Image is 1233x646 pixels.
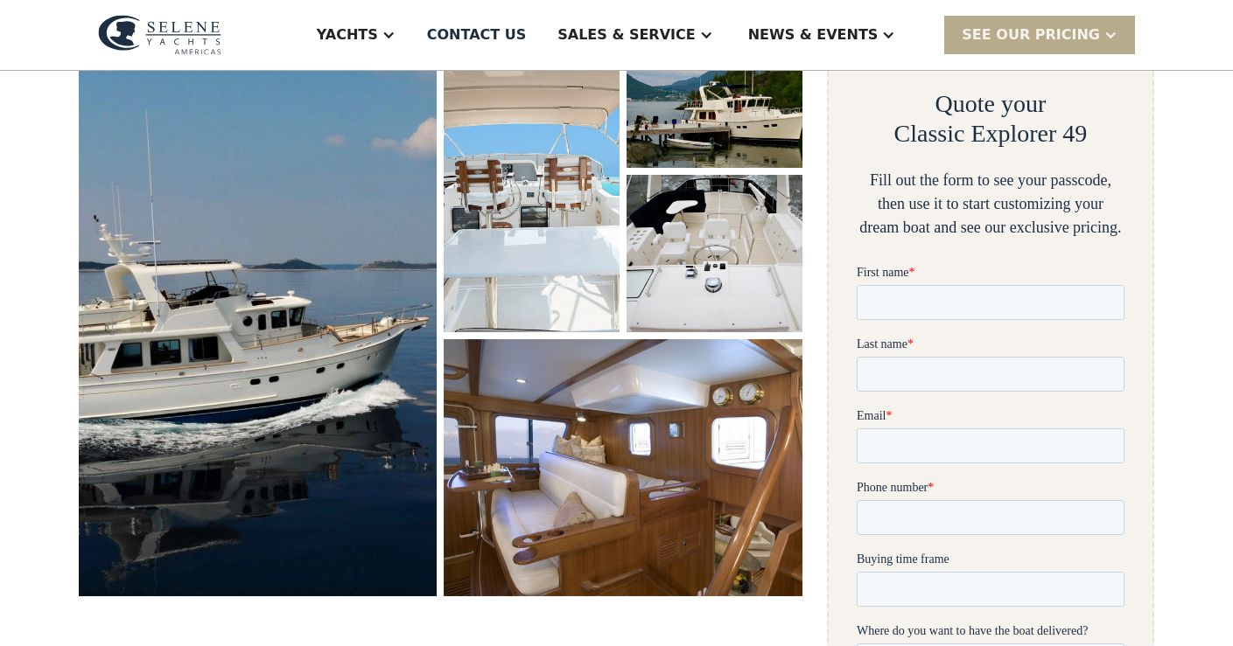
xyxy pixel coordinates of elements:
[317,24,378,45] div: Yachts
[444,339,802,596] img: 50 foot motor yacht
[748,24,879,45] div: News & EVENTS
[962,24,1100,45] div: SEE Our Pricing
[894,119,1088,149] h2: Classic Explorer 49
[427,24,527,45] div: Contact US
[627,10,802,168] a: open lightbox
[444,10,620,332] a: open lightbox
[79,10,438,597] img: 50 foot motor yacht
[857,169,1124,240] div: Fill out the form to see your passcode, then use it to start customizing your dream boat and see ...
[627,175,802,332] img: 50 foot motor yacht
[627,175,802,332] a: open lightbox
[935,89,1047,119] h2: Quote your
[444,339,802,596] a: open lightbox
[627,10,802,168] img: 50 foot motor yacht
[79,10,437,596] a: open lightbox
[944,16,1135,53] div: SEE Our Pricing
[98,15,221,55] img: logo
[557,24,695,45] div: Sales & Service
